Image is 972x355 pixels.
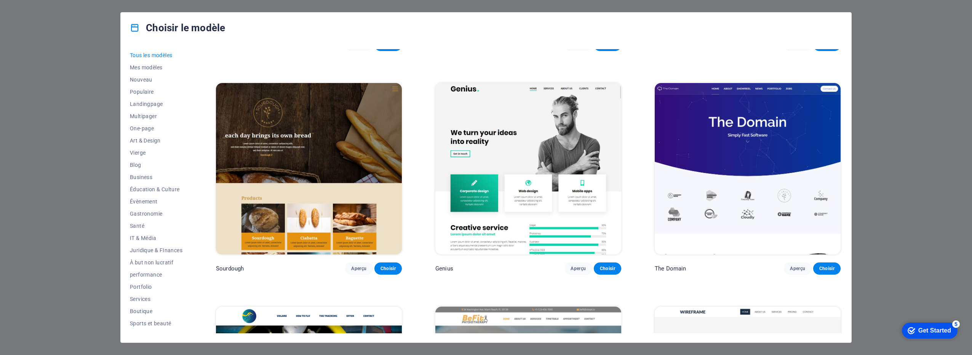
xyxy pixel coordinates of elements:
[130,284,182,290] span: Portfolio
[380,265,396,272] span: Choisir
[130,211,182,217] span: Gastronomie
[130,110,182,122] button: Multipager
[22,8,55,15] div: Get Started
[130,147,182,159] button: Vierge
[130,89,182,95] span: Populaire
[374,262,402,275] button: Choisir
[130,220,182,232] button: Santé
[130,162,182,168] span: Blog
[216,265,244,272] p: Sourdough
[130,259,182,265] span: À but non lucratif
[130,74,182,86] button: Nouveau
[813,262,841,275] button: Choisir
[130,198,182,205] span: Évènement
[130,296,182,302] span: Services
[130,235,182,241] span: IT & Média
[435,265,453,272] p: Genius
[790,265,805,272] span: Aperçu
[130,138,182,144] span: Art & Design
[130,293,182,305] button: Services
[130,329,182,342] button: Commerce
[130,272,182,278] span: performance
[130,269,182,281] button: performance
[130,174,182,180] span: Business
[130,150,182,156] span: Vierge
[130,86,182,98] button: Populaire
[130,281,182,293] button: Portfolio
[130,134,182,147] button: Art & Design
[130,256,182,269] button: À but non lucratif
[130,305,182,317] button: Boutique
[345,262,372,275] button: Aperçu
[130,49,182,61] button: Tous les modèles
[655,265,686,272] p: The Domain
[130,308,182,314] span: Boutique
[130,320,182,326] span: Sports et beauté
[130,317,182,329] button: Sports et beauté
[130,64,182,70] span: Mes modèles
[56,2,64,9] div: 5
[130,122,182,134] button: One-page
[130,333,182,339] span: Commerce
[435,83,621,254] img: Genius
[130,186,182,192] span: Éducation & Culture
[130,52,182,58] span: Tous les modèles
[784,262,811,275] button: Aperçu
[130,171,182,183] button: Business
[130,22,225,34] h4: Choisir le modèle
[130,61,182,74] button: Mes modèles
[564,262,592,275] button: Aperçu
[655,83,841,254] img: The Domain
[130,223,182,229] span: Santé
[130,183,182,195] button: Éducation & Culture
[130,101,182,107] span: Landingpage
[130,247,182,253] span: Juridique & FInances
[216,83,402,254] img: Sourdough
[130,232,182,244] button: IT & Média
[130,244,182,256] button: Juridique & FInances
[130,208,182,220] button: Gastronomie
[351,265,366,272] span: Aperçu
[6,4,62,20] div: Get Started 5 items remaining, 0% complete
[594,262,621,275] button: Choisir
[571,265,586,272] span: Aperçu
[819,265,835,272] span: Choisir
[130,98,182,110] button: Landingpage
[130,159,182,171] button: Blog
[130,113,182,119] span: Multipager
[130,195,182,208] button: Évènement
[130,77,182,83] span: Nouveau
[600,265,615,272] span: Choisir
[130,125,182,131] span: One-page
